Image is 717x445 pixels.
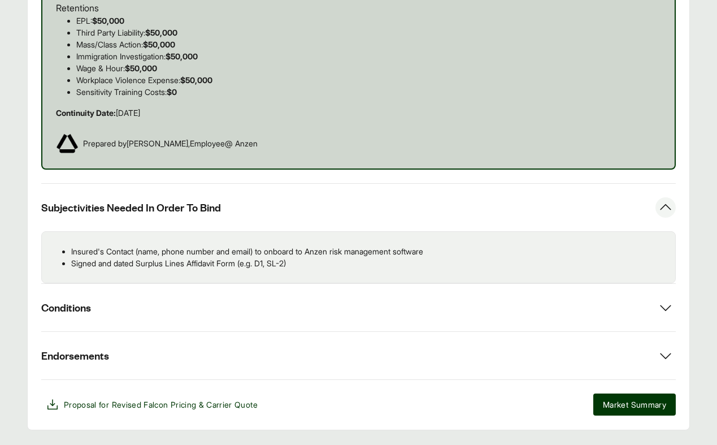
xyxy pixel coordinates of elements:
span: Prepared by [PERSON_NAME] , Employee @ Anzen [83,137,258,149]
p: Wage & Hour: [76,62,661,74]
p: Sensitivity Training Costs: [76,86,661,98]
span: & Carrier Quote [199,400,258,409]
strong: $50,000 [180,75,212,85]
span: Market Summary [603,399,666,411]
li: Signed and dated Surplus Lines Affidavit Form (e.g. D1, SL-2) [71,257,666,269]
span: Endorsements [41,348,109,362]
h3: Retentions [56,1,661,15]
p: EPL: [76,15,661,27]
li: Insured's Contact (name, phone number and email) to onboard to Anzen risk management software [71,245,666,257]
button: Conditions [41,284,676,331]
p: Immigration Investigation: [76,50,661,62]
strong: $0 [167,87,177,97]
span: Conditions [41,300,91,314]
span: Proposal for [64,399,258,411]
strong: $50,000 [166,51,198,61]
p: [DATE] [56,107,661,119]
strong: $50,000 [143,40,175,49]
button: Endorsements [41,332,676,379]
p: Third Party Liability: [76,27,661,38]
strong: $50,000 [92,16,124,25]
strong: $50,000 [125,63,157,73]
span: Revised Falcon Pricing [112,400,197,409]
p: Mass/Class Action: [76,38,661,50]
button: Proposal for Revised Falcon Pricing & Carrier Quote [41,394,262,416]
button: Subjectivities Needed In Order To Bind [41,184,676,231]
strong: Continuity Date: [56,108,116,118]
p: Workplace Violence Expense: [76,74,661,86]
span: Subjectivities Needed In Order To Bind [41,200,221,214]
strong: $50,000 [145,28,177,37]
button: Market Summary [593,394,676,416]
